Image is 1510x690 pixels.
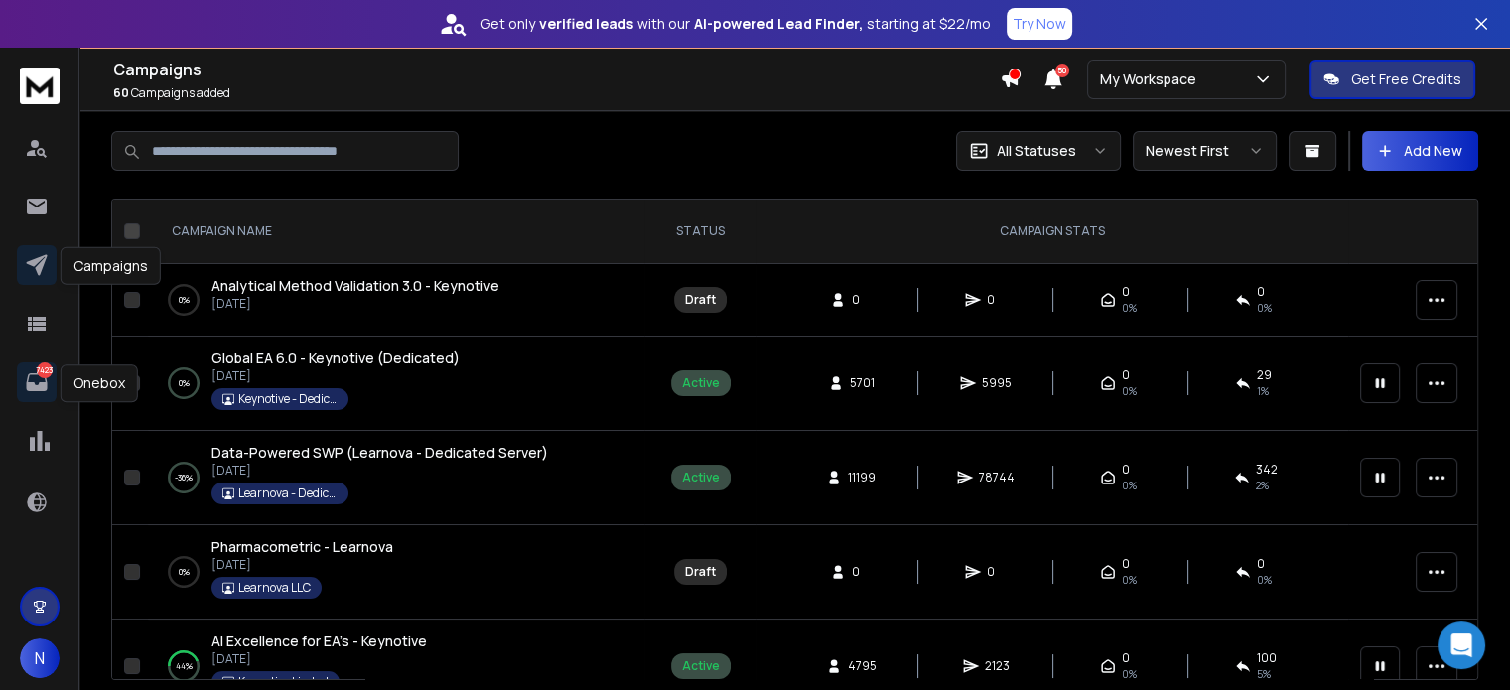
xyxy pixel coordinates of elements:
th: STATUS [644,200,756,264]
td: 0%Global EA 6.0 - Keynotive (Dedicated)[DATE]Keynotive - Dedicated Server [148,337,644,431]
span: 0 [1257,284,1265,300]
span: Analytical Method Validation 3.0 - Keynotive [211,276,499,295]
a: Analytical Method Validation 3.0 - Keynotive [211,276,499,296]
span: Data-Powered SWP (Learnova - Dedicated Server) [211,443,548,462]
p: Keynotive - Dedicated Server [238,391,338,407]
span: 29 [1257,367,1272,383]
span: 0 [852,564,872,580]
p: Get only with our starting at $22/mo [480,14,991,34]
a: Pharmacometric - Learnova [211,537,393,557]
a: AI Excellence for EA's - Keynotive [211,631,427,651]
div: Onebox [61,364,138,402]
span: 0% [1122,666,1137,682]
span: Pharmacometric - Learnova [211,537,393,556]
h1: Campaigns [113,58,1000,81]
th: CAMPAIGN STATS [756,200,1348,264]
a: 7423 [17,362,57,402]
p: 0 % [179,562,190,582]
p: 7423 [37,362,53,378]
div: Draft [685,292,716,308]
span: 0 [987,564,1007,580]
span: Global EA 6.0 - Keynotive (Dedicated) [211,348,460,367]
div: Campaigns [61,247,161,285]
span: 50 [1055,64,1069,77]
button: N [20,638,60,678]
p: Get Free Credits [1351,69,1461,89]
span: 100 [1257,650,1277,666]
div: Active [682,658,720,674]
span: 60 [113,84,129,101]
strong: AI-powered Lead Finder, [694,14,863,34]
span: 0% [1257,300,1272,316]
span: 0 [1257,556,1265,572]
span: 0% [1122,478,1137,493]
p: Try Now [1013,14,1066,34]
span: 0 [1122,367,1130,383]
span: 0 [987,292,1007,308]
img: logo [20,68,60,104]
p: [DATE] [211,296,499,312]
th: CAMPAIGN NAME [148,200,644,264]
span: 342 [1256,462,1278,478]
span: 0% [1122,300,1137,316]
a: Data-Powered SWP (Learnova - Dedicated Server) [211,443,548,463]
span: 4795 [848,658,877,674]
p: [DATE] [211,368,460,384]
span: 0% [1122,383,1137,399]
p: -36 % [175,468,193,487]
div: Active [682,375,720,391]
div: Draft [685,564,716,580]
td: -36%Data-Powered SWP (Learnova - Dedicated Server)[DATE]Learnova - Dedicated Server [148,431,644,525]
div: Active [682,470,720,485]
p: 0 % [179,373,190,393]
span: 0 [1122,556,1130,572]
span: 5995 [982,375,1012,391]
td: 0%Analytical Method Validation 3.0 - Keynotive[DATE] [148,264,644,337]
div: Open Intercom Messenger [1438,621,1485,669]
td: 0%Pharmacometric - Learnova[DATE]Learnova LLC [148,525,644,620]
a: Global EA 6.0 - Keynotive (Dedicated) [211,348,460,368]
span: 1 % [1257,383,1269,399]
p: [DATE] [211,463,548,479]
button: Try Now [1007,8,1072,40]
span: 2 % [1256,478,1269,493]
p: 44 % [176,656,193,676]
span: 5 % [1257,666,1271,682]
p: [DATE] [211,557,393,573]
span: 5701 [850,375,875,391]
p: Campaigns added [113,85,1000,101]
button: Get Free Credits [1309,60,1475,99]
span: 0 [1122,284,1130,300]
button: Add New [1362,131,1478,171]
span: AI Excellence for EA's - Keynotive [211,631,427,650]
p: Learnova LLC [238,580,311,596]
span: 0 [1122,462,1130,478]
p: [DATE] [211,651,427,667]
span: 0% [1257,572,1272,588]
span: 0 [852,292,872,308]
button: Newest First [1133,131,1277,171]
p: 0 % [179,290,190,310]
span: 0% [1122,572,1137,588]
p: All Statuses [997,141,1076,161]
span: 11199 [848,470,876,485]
span: 78744 [979,470,1015,485]
span: 2123 [985,658,1010,674]
strong: verified leads [539,14,633,34]
p: My Workspace [1100,69,1204,89]
span: 0 [1122,650,1130,666]
p: Learnova - Dedicated Server [238,485,338,501]
p: Keynotive Limted [238,674,329,690]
